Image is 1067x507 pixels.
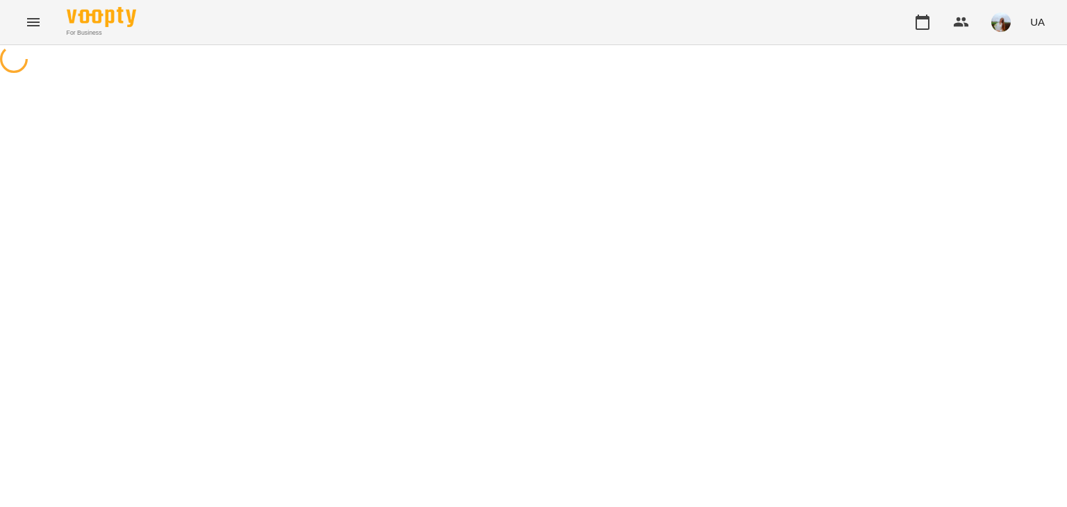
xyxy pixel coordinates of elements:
[1025,9,1050,35] button: UA
[67,7,136,27] img: Voopty Logo
[67,28,136,38] span: For Business
[1030,15,1045,29] span: UA
[17,6,50,39] button: Menu
[991,13,1011,32] img: 1b82cdbc68fd32853a67547598c0d3c2.jpg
